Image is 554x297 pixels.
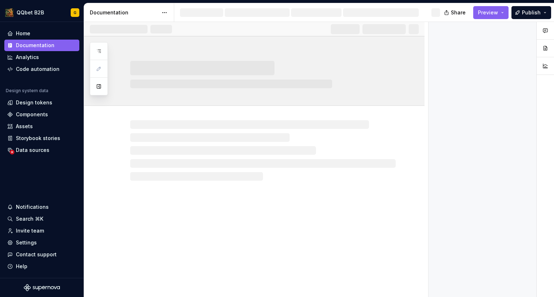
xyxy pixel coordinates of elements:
a: Code automation [4,63,79,75]
a: Home [4,28,79,39]
div: Design system data [6,88,48,94]
div: Code automation [16,66,60,73]
a: Design tokens [4,97,79,108]
a: Assets [4,121,79,132]
div: Help [16,263,27,270]
svg: Supernova Logo [24,284,60,291]
div: Home [16,30,30,37]
div: Documentation [16,42,54,49]
div: Design tokens [16,99,52,106]
div: Contact support [16,251,57,258]
a: Storybook stories [4,132,79,144]
div: G [74,10,76,15]
button: Search ⌘K [4,213,79,225]
button: Help [4,261,79,272]
a: Settings [4,237,79,248]
span: Publish [522,9,541,16]
a: Documentation [4,40,79,51]
button: Publish [511,6,551,19]
button: Share [440,6,470,19]
div: Analytics [16,54,39,61]
button: Contact support [4,249,79,260]
div: Documentation [90,9,158,16]
a: Components [4,109,79,120]
a: Invite team [4,225,79,237]
div: QQbet B2B [17,9,44,16]
div: Components [16,111,48,118]
div: Storybook stories [16,135,60,142]
div: Notifications [16,203,49,211]
button: Preview [473,6,509,19]
div: Invite team [16,227,44,234]
button: Notifications [4,201,79,213]
div: Search ⌘K [16,215,43,222]
span: Preview [478,9,498,16]
a: Analytics [4,51,79,63]
div: Assets [16,123,33,130]
img: 491028fe-7948-47f3-9fb2-82dab60b8b20.png [5,8,14,17]
div: Settings [16,239,37,246]
span: Share [451,9,466,16]
a: Data sources [4,144,79,156]
div: Data sources [16,147,49,154]
button: QQbet B2BG [1,5,82,20]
